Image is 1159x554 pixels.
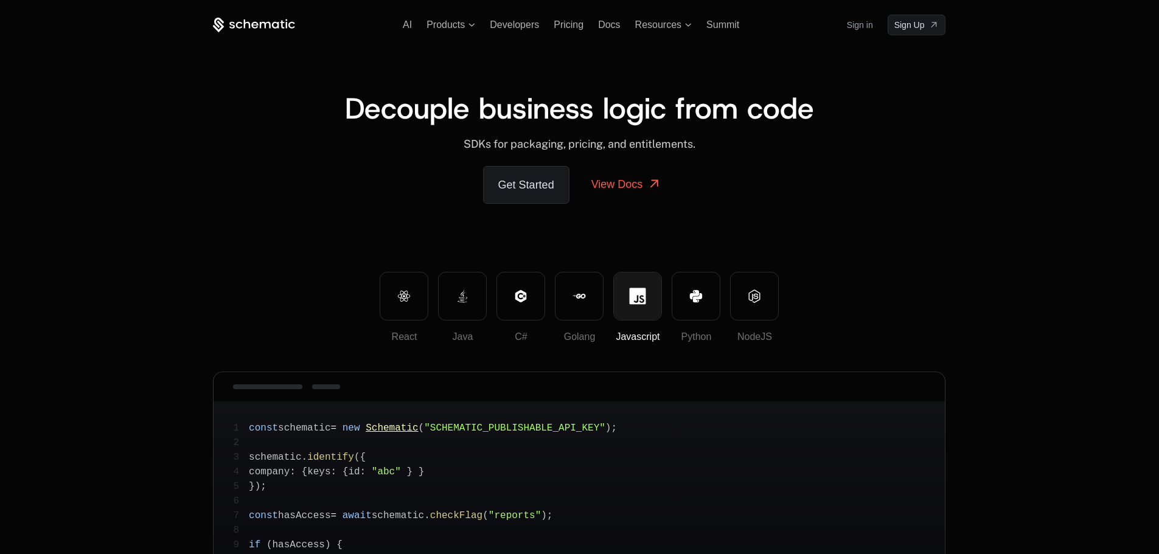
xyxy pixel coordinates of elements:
[847,15,873,35] a: Sign in
[730,272,779,320] button: NodeJS
[360,452,366,463] span: {
[555,330,603,344] div: Golang
[611,423,617,434] span: ;
[343,466,349,477] span: {
[278,423,330,434] span: schematic
[888,15,946,35] a: [object Object]
[255,481,261,492] span: )
[307,452,354,463] span: identify
[496,272,545,320] button: C#
[249,481,255,492] span: }
[302,466,308,477] span: {
[343,510,372,521] span: await
[490,19,539,30] a: Developers
[278,510,330,521] span: hasAccess
[605,423,611,434] span: )
[672,272,720,320] button: Python
[360,466,366,477] span: :
[547,510,553,521] span: ;
[233,538,249,552] span: 9
[464,137,695,150] span: SDKs for packaging, pricing, and entitlements.
[336,539,343,550] span: {
[302,452,308,463] span: .
[233,479,249,494] span: 5
[273,539,325,550] span: hasAccess
[482,510,489,521] span: (
[249,452,301,463] span: schematic
[419,423,425,434] span: (
[331,510,337,521] span: =
[554,19,583,30] a: Pricing
[731,330,778,344] div: NodeJS
[438,272,487,320] button: Java
[424,423,605,434] span: "SCHEMATIC_PUBLISHABLE_API_KEY"
[233,435,249,450] span: 2
[307,466,330,477] span: keys
[372,466,401,477] span: "abc"
[672,330,720,344] div: Python
[380,330,428,344] div: React
[430,510,482,521] span: checkFlag
[249,510,278,521] span: const
[406,466,412,477] span: }
[331,423,337,434] span: =
[419,466,425,477] span: }
[343,423,360,434] span: new
[233,450,249,465] span: 3
[233,421,249,435] span: 1
[380,272,428,320] button: React
[439,330,486,344] div: Java
[706,19,739,30] a: Summit
[233,465,249,479] span: 4
[354,452,360,463] span: (
[233,523,249,538] span: 8
[233,494,249,508] span: 6
[260,481,266,492] span: ;
[489,510,541,521] span: "reports"
[249,466,290,477] span: company
[345,89,814,128] span: Decouple business logic from code
[331,466,337,477] span: :
[894,19,925,31] span: Sign Up
[372,510,424,521] span: schematic
[555,272,604,320] button: Golang
[613,272,662,320] button: Javascript
[348,466,360,477] span: id
[233,508,249,523] span: 7
[249,539,260,550] span: if
[403,19,412,30] a: AI
[497,330,545,344] div: C#
[426,19,465,30] span: Products
[577,166,677,203] a: View Docs
[424,510,430,521] span: .
[541,510,547,521] span: )
[249,423,278,434] span: const
[635,19,681,30] span: Resources
[598,19,620,30] a: Docs
[325,539,331,550] span: )
[266,539,273,550] span: (
[366,423,418,434] span: Schematic
[614,330,661,344] div: Javascript
[483,166,569,204] a: Get Started
[290,466,296,477] span: :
